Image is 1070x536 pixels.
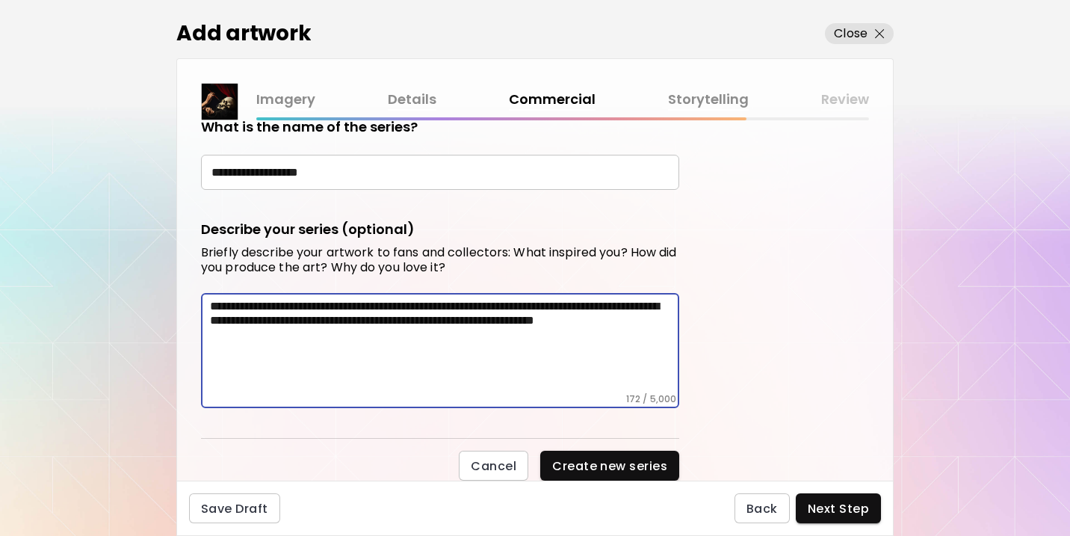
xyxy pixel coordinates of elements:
span: Back [746,501,778,517]
button: Save Draft [189,493,280,523]
h6: Briefly describe your artwork to fans and collectors: What inspired you? How did you produce the ... [201,245,679,275]
button: Create new series [540,451,679,481]
a: Details [388,89,436,111]
span: Next Step [808,501,869,517]
span: Save Draft [201,501,268,517]
img: thumbnail [202,84,238,120]
span: Create new series [552,458,667,474]
button: Back [735,493,790,523]
a: Storytelling [668,89,749,111]
button: Next Step [796,493,881,523]
button: Cancel [459,451,528,481]
h6: 172 / 5,000 [626,393,676,405]
a: Imagery [256,89,315,111]
h5: What is the name of the series? [201,117,418,137]
h5: Describe your series (optional) [201,220,415,239]
span: Cancel [471,458,516,474]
